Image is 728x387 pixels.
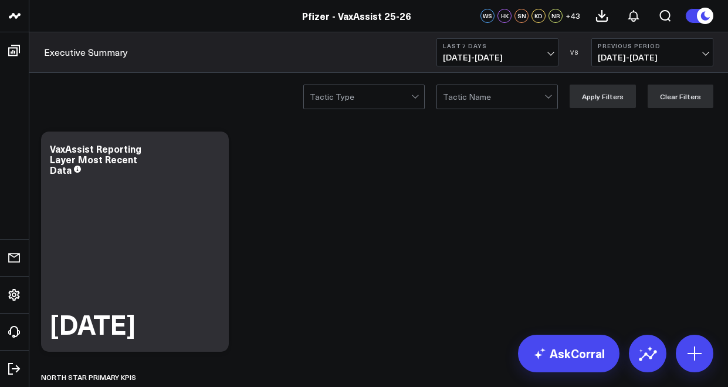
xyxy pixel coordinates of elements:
[566,9,580,23] button: +43
[518,335,619,372] a: AskCorral
[443,53,552,62] span: [DATE] - [DATE]
[591,38,713,66] button: Previous Period[DATE]-[DATE]
[480,9,495,23] div: WS
[648,85,713,108] button: Clear Filters
[497,9,512,23] div: HK
[302,9,411,22] a: Pfizer - VaxAssist 25-26
[598,53,707,62] span: [DATE] - [DATE]
[598,42,707,49] b: Previous Period
[531,9,546,23] div: KD
[436,38,558,66] button: Last 7 Days[DATE]-[DATE]
[514,9,529,23] div: SN
[570,85,636,108] button: Apply Filters
[443,42,552,49] b: Last 7 Days
[50,142,141,176] div: VaxAssist Reporting Layer Most Recent Data
[566,12,580,20] span: + 43
[548,9,563,23] div: NR
[564,49,585,56] div: VS
[50,311,136,337] div: [DATE]
[44,46,128,59] a: Executive Summary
